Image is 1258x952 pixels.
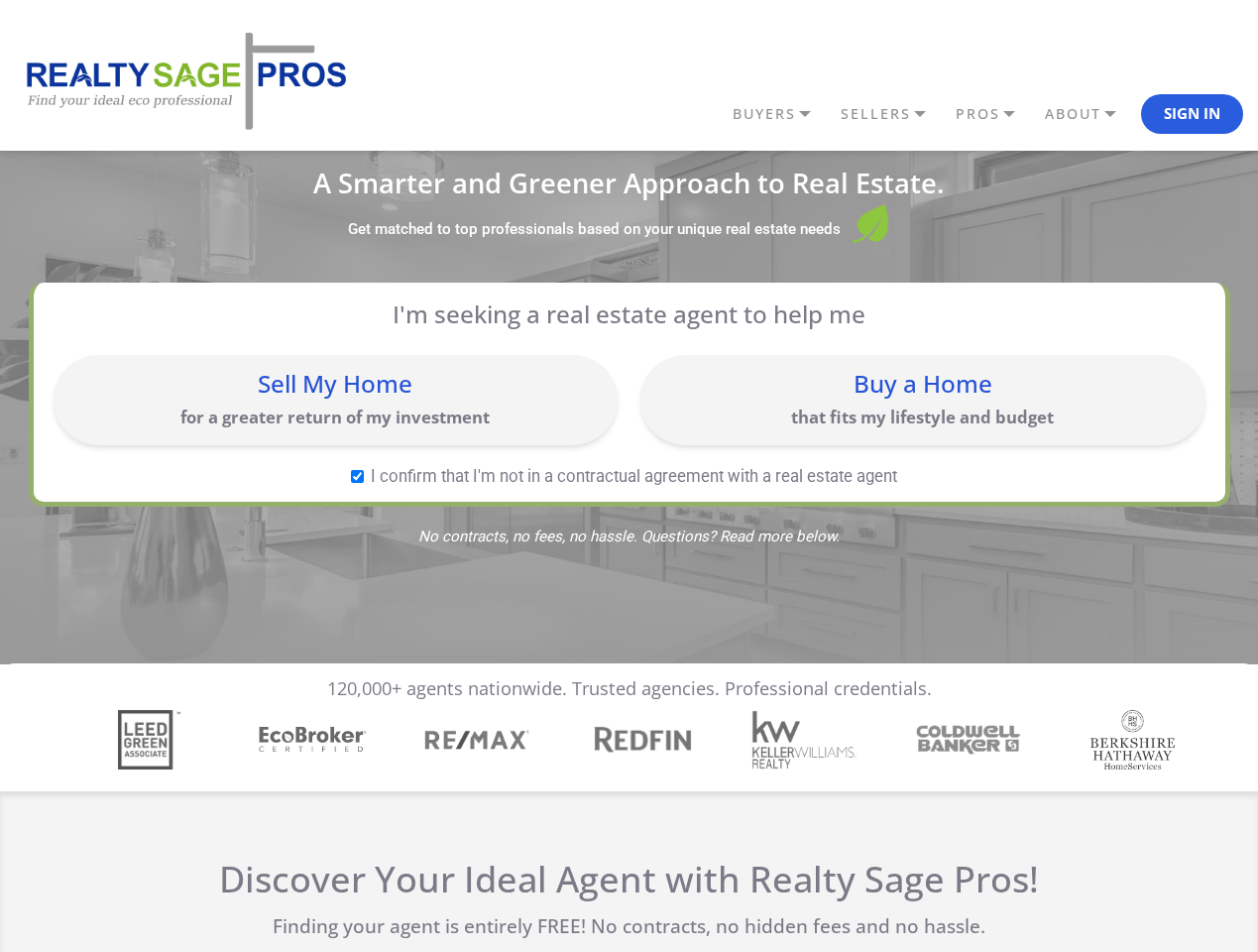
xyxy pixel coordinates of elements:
[912,721,1026,759] img: Sponsor Logo: Coldwell Banker
[751,710,858,770] img: Sponsor Logo: Keller Williams Realty
[29,530,1230,544] span: No contracts, no fees, no hassle. Questions? Read more below.
[650,372,1195,396] div: Buy a Home
[1141,94,1243,134] button: Sign In
[728,97,836,131] a: BUYERS
[584,721,698,758] img: Sponsor Logo: Redfin
[256,723,370,757] img: Sponsor Logo: Ecobroker
[63,372,608,396] div: Sell My Home
[759,710,865,770] div: 5 / 7
[1040,97,1141,131] a: ABOUT
[118,710,180,770] img: Sponsor Logo: Leed Green Associate
[1086,710,1193,770] div: 7 / 7
[268,723,374,757] div: 2 / 7
[215,858,1043,900] h2: Discover Your Ideal Agent with Realty Sage Pros!
[923,721,1029,759] div: 6 / 7
[79,299,1179,328] p: I'm seeking a real estate agent to help me
[650,406,1195,428] p: that fits my lifestyle and budget
[595,721,701,758] div: 4 / 7
[215,915,1043,938] p: Finding your agent is entirely FREE! No contracts, no hidden fees and no hassle.
[431,710,537,770] div: 3 / 7
[29,170,1230,196] h1: A Smarter and Greener Approach to Real Estate.
[1090,710,1176,770] img: Sponsor Logo: Berkshire Hathaway
[15,30,352,133] img: REALTY SAGE PROS
[63,406,608,428] p: for a greater return of my investment
[54,468,1196,485] label: I confirm that I'm not in a contractual agreement with a real estate agent
[423,710,529,770] img: Sponsor Logo: Remax
[351,470,364,483] input: I confirm that I'm not in a contractual agreement with a real estate agent
[327,678,932,700] p: 120,000+ agents nationwide. Trusted agencies. Professional credentials.
[348,220,841,240] label: Get matched to top professionals based on your unique real estate needs
[103,710,209,770] div: 1 / 7
[836,97,951,131] a: SELLERS
[951,97,1040,131] a: PROS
